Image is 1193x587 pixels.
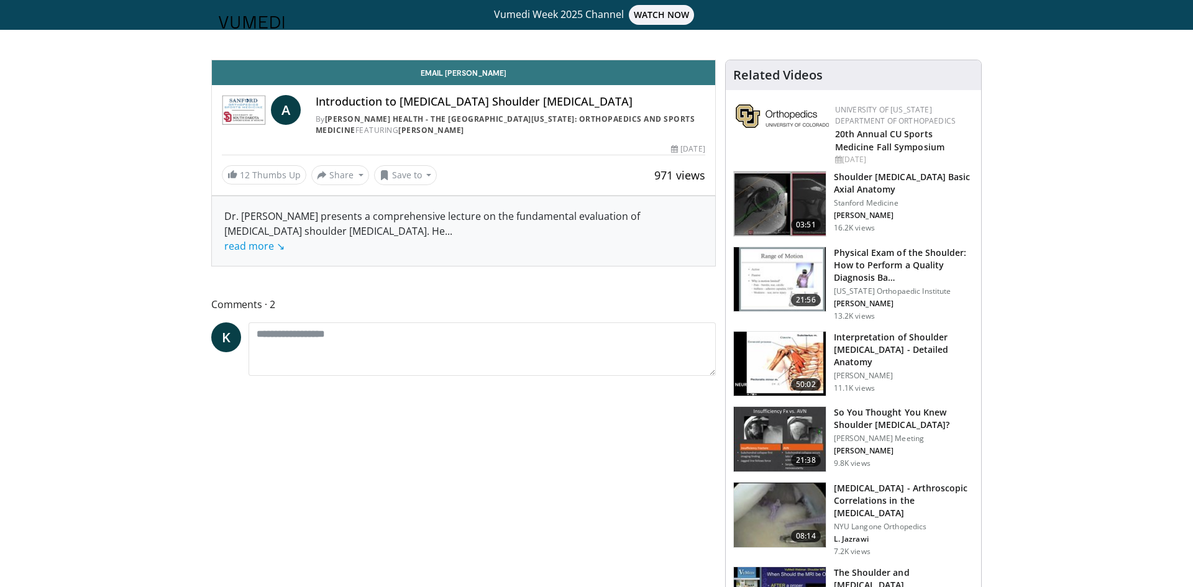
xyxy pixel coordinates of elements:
[834,522,974,532] p: NYU Langone Orthopedics
[212,60,715,85] a: Email [PERSON_NAME]
[224,239,285,253] a: read more ↘
[791,219,821,231] span: 03:51
[834,434,974,444] p: [PERSON_NAME] Meeting
[834,198,974,208] p: Stanford Medicine
[316,114,695,135] a: [PERSON_NAME] Health - The [GEOGRAPHIC_DATA][US_STATE]: Orthopaedics and Sports Medicine
[835,128,944,153] a: 20th Annual CU Sports Medicine Fall Symposium
[219,16,285,29] img: VuMedi Logo
[734,483,826,547] img: mri_correlation_1.png.150x105_q85_crop-smart_upscale.jpg
[834,458,871,468] p: 9.8K views
[834,534,974,544] p: Laith Jazrawi
[834,482,974,519] h3: [MEDICAL_DATA] - Arthroscopic Correlations in the [MEDICAL_DATA]
[733,247,974,321] a: 21:56 Physical Exam of the Shoulder: How to Perform a Quality Diagnosis Ba… [US_STATE] Orthopaedi...
[240,169,250,181] span: 12
[834,406,974,431] h3: So You Thought You Knew Shoulder [MEDICAL_DATA]?
[791,378,821,391] span: 50:02
[316,95,705,109] h4: Introduction to [MEDICAL_DATA] Shoulder [MEDICAL_DATA]
[834,299,974,309] p: Christopher Baker
[311,165,369,185] button: Share
[211,296,716,312] span: Comments 2
[834,311,875,321] p: 13.2K views
[834,223,875,233] p: 16.2K views
[834,371,974,381] p: [PERSON_NAME]
[671,143,705,155] div: [DATE]
[398,125,464,135] a: [PERSON_NAME]
[733,331,974,397] a: 50:02 Interpretation of Shoulder [MEDICAL_DATA] - Detailed Anatomy [PERSON_NAME] 11.1K views
[271,95,301,125] a: A
[211,322,241,352] a: K
[736,104,829,128] img: 355603a8-37da-49b6-856f-e00d7e9307d3.png.150x105_q85_autocrop_double_scale_upscale_version-0.2.png
[733,482,974,557] a: 08:14 [MEDICAL_DATA] - Arthroscopic Correlations in the [MEDICAL_DATA] NYU Langone Orthopedics L....
[834,286,974,296] p: [US_STATE] Orthopaedic Institute
[834,383,875,393] p: 11.1K views
[224,209,703,253] div: Dr. [PERSON_NAME] presents a comprehensive lecture on the fundamental evaluation of [MEDICAL_DATA...
[834,211,974,221] p: Chris Beaulieu
[834,446,974,456] p: Julia Crim
[734,332,826,396] img: b344877d-e8e2-41e4-9927-e77118ec7d9d.150x105_q85_crop-smart_upscale.jpg
[834,171,974,196] h3: Shoulder [MEDICAL_DATA] Basic Axial Anatomy
[834,331,974,368] h3: Interpretation of Shoulder [MEDICAL_DATA] - Detailed Anatomy
[733,406,974,472] a: 21:38 So You Thought You Knew Shoulder [MEDICAL_DATA]? [PERSON_NAME] Meeting [PERSON_NAME] 9.8K v...
[734,407,826,471] img: 2e61534f-2f66-4c4f-9b14-2c5f2cca558f.150x105_q85_crop-smart_upscale.jpg
[834,547,871,557] p: 7.2K views
[733,68,823,83] h4: Related Videos
[791,530,821,542] span: 08:14
[834,247,974,284] h3: Physical Exam of the Shoulder: How to Perform a Quality Diagnosis Based Exam? Know Your Anatomy! ...
[654,168,705,183] span: 971 views
[374,165,437,185] button: Save to
[224,224,452,253] span: ...
[791,294,821,306] span: 21:56
[734,171,826,236] img: 843da3bf-65ba-4ef1-b378-e6073ff3724a.150x105_q85_crop-smart_upscale.jpg
[835,104,956,126] a: University of [US_STATE] Department of Orthopaedics
[222,165,306,184] a: 12 Thumbs Up
[791,454,821,466] span: 21:38
[733,171,974,237] a: 03:51 Shoulder [MEDICAL_DATA] Basic Axial Anatomy Stanford Medicine [PERSON_NAME] 16.2K views
[734,247,826,312] img: ec663772-d786-4d44-ad01-f90553f64265.150x105_q85_crop-smart_upscale.jpg
[316,114,705,136] div: By FEATURING
[835,154,971,165] div: [DATE]
[222,95,266,125] img: Sanford Health - The University of South Dakota School of Medicine: Orthopaedics and Sports Medicine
